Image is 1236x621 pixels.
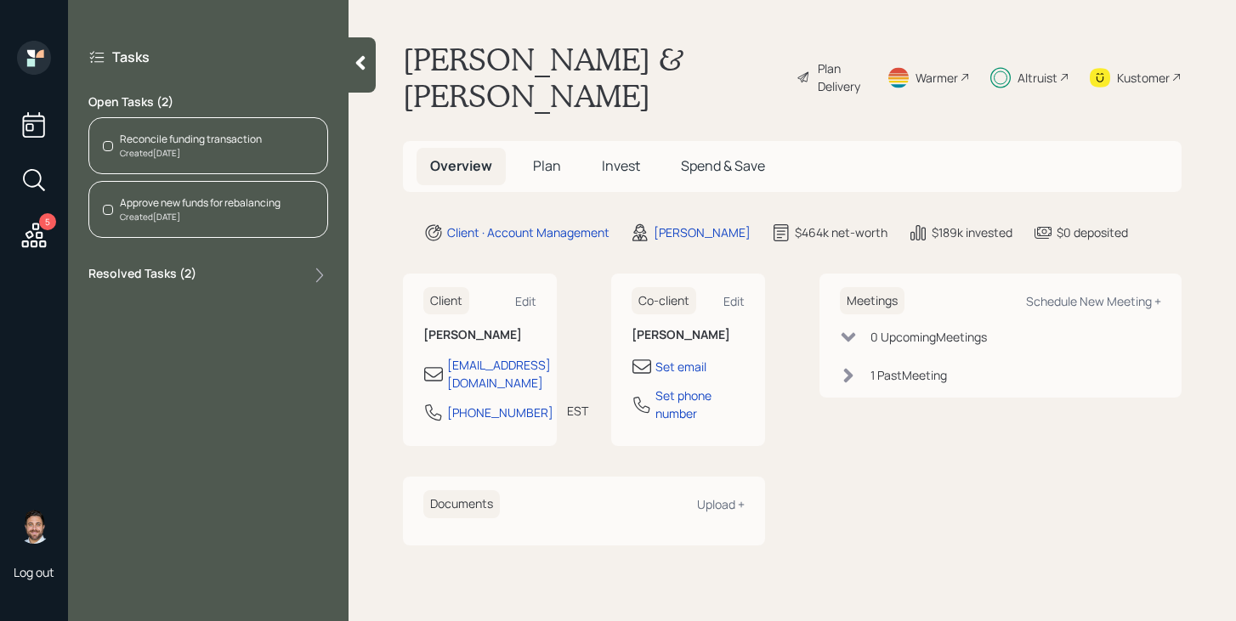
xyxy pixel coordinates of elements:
[654,223,751,241] div: [PERSON_NAME]
[120,132,262,147] div: Reconcile funding transaction
[632,328,745,342] h6: [PERSON_NAME]
[533,156,561,175] span: Plan
[1057,223,1128,241] div: $0 deposited
[423,287,469,315] h6: Client
[655,387,745,422] div: Set phone number
[14,564,54,580] div: Log out
[515,293,536,309] div: Edit
[602,156,640,175] span: Invest
[430,156,492,175] span: Overview
[120,147,262,160] div: Created [DATE]
[840,287,904,315] h6: Meetings
[447,404,553,421] div: [PHONE_NUMBER]
[932,223,1012,241] div: $189k invested
[795,223,887,241] div: $464k net-worth
[403,41,783,114] h1: [PERSON_NAME] & [PERSON_NAME]
[447,223,609,241] div: Client · Account Management
[655,358,706,375] div: Set email
[1018,69,1057,87] div: Altruist
[870,366,947,384] div: 1 Past Meeting
[88,93,328,110] label: Open Tasks ( 2 )
[120,195,281,211] div: Approve new funds for rebalancing
[88,265,196,285] label: Resolved Tasks ( 2 )
[870,328,987,346] div: 0 Upcoming Meeting s
[423,490,500,518] h6: Documents
[681,156,765,175] span: Spend & Save
[120,211,281,223] div: Created [DATE]
[17,510,51,544] img: michael-russo-headshot.png
[447,356,551,392] div: [EMAIL_ADDRESS][DOMAIN_NAME]
[39,213,56,230] div: 5
[632,287,696,315] h6: Co-client
[1026,293,1161,309] div: Schedule New Meeting +
[567,402,588,420] div: EST
[423,328,536,342] h6: [PERSON_NAME]
[723,293,745,309] div: Edit
[112,48,150,66] label: Tasks
[1117,69,1170,87] div: Kustomer
[697,496,745,512] div: Upload +
[818,59,866,95] div: Plan Delivery
[916,69,958,87] div: Warmer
